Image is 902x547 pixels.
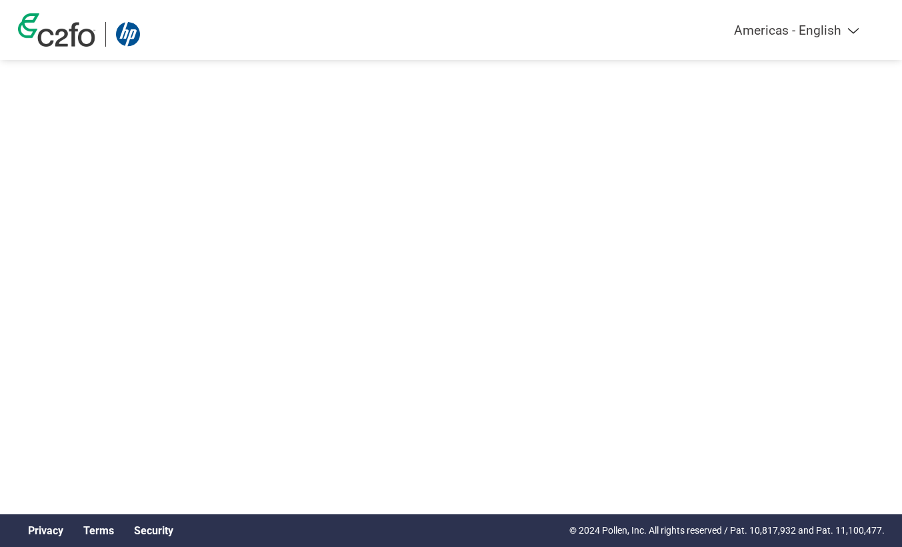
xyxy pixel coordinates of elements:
[83,524,114,537] a: Terms
[569,524,885,538] p: © 2024 Pollen, Inc. All rights reserved / Pat. 10,817,932 and Pat. 11,100,477.
[134,524,173,537] a: Security
[28,524,63,537] a: Privacy
[18,13,95,47] img: c2fo logo
[116,22,140,47] img: HP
